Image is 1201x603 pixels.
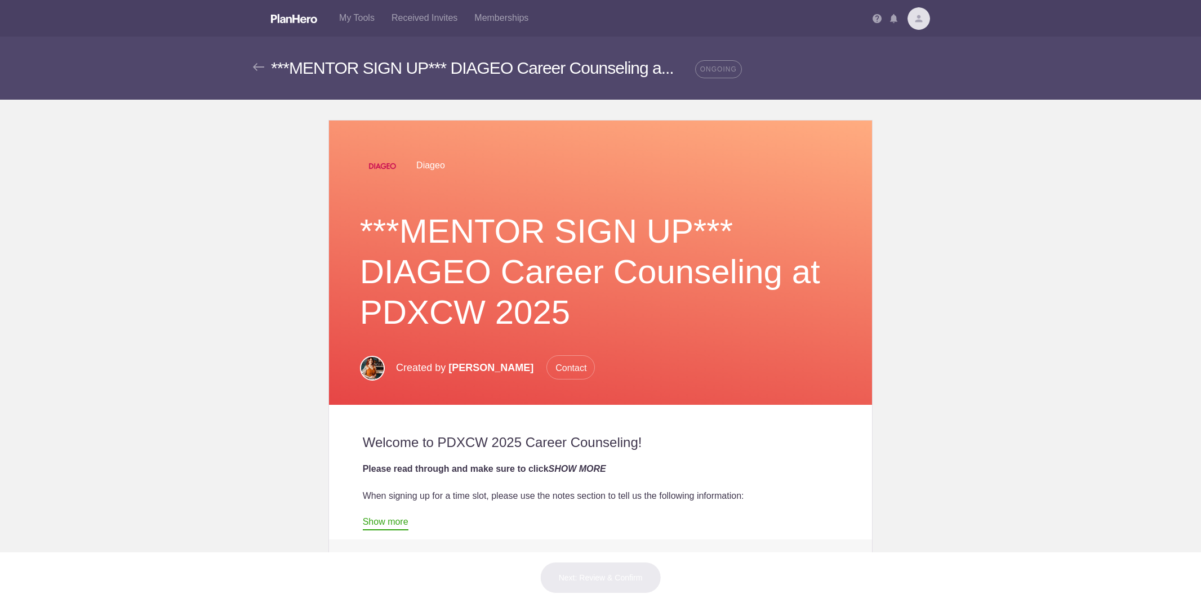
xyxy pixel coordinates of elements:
span: Contact [546,355,595,379]
a: Show more [363,517,408,530]
span: ***MENTOR SIGN UP*** DIAGEO Career Counseling a... [271,59,674,77]
div: When signing up for a time slot, please use the notes section to tell us the following information: [363,489,839,503]
span: [PERSON_NAME] [448,362,533,373]
h2: Welcome to PDXCW 2025 Career Counseling! [363,434,839,451]
img: Back arrow gray [253,63,264,71]
img: Headshot 2023.1 [360,356,385,381]
img: Help icon [873,14,882,23]
strong: Please read through and make sure to click [363,464,606,474]
em: SHOW MORE [549,464,606,474]
button: Next: Review & Confirm [540,562,661,593]
span: ONGOING [695,60,742,78]
div: Diageo [360,143,842,189]
img: Untitled design [360,144,405,189]
h1: ***MENTOR SIGN UP*** DIAGEO Career Counseling at PDXCW 2025 [360,211,842,333]
img: Notifications [890,14,897,23]
img: Logo white planhero [271,14,317,23]
img: Davatar [908,7,930,30]
p: Created by [396,355,595,380]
